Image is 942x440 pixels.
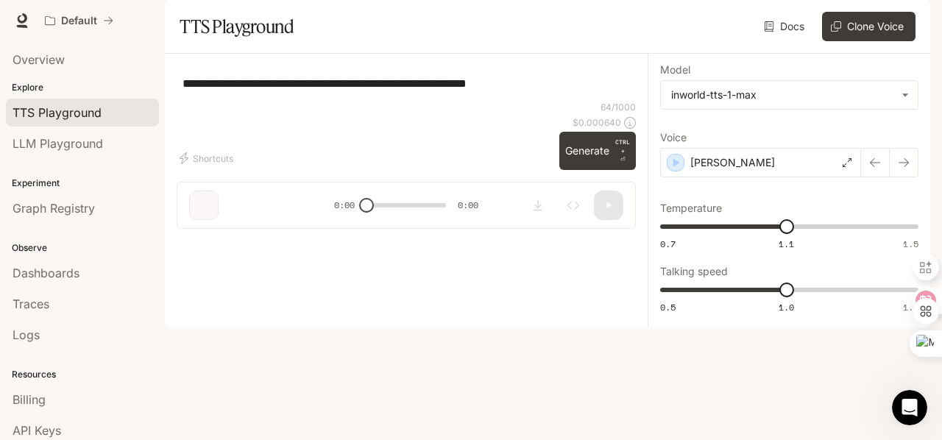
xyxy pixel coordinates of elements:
div: Rubber Duck says… [12,57,283,194]
span: 0.5 [660,301,676,313]
img: Profile image for Rubber Duck [42,8,65,32]
p: CTRL + [615,138,630,155]
span: 1.1 [779,238,794,250]
span: 1.0 [779,301,794,313]
div: Rubber Duck • AI Agent • Just now [24,165,176,174]
p: The team can also help [71,18,183,33]
button: GenerateCTRL +⏎ [559,132,636,170]
button: Start recording [93,316,105,327]
button: Clone Voice [822,12,916,41]
p: Temperature [660,203,722,213]
a: Docs [761,12,810,41]
textarea: Ask a question… [13,285,282,310]
p: Voice [660,132,687,143]
p: 64 / 1000 [601,101,636,113]
div: Hi! I'm Inworld's Rubber Duck AI Agent. I can answer questions related to Inworld's products, lik... [12,57,241,162]
button: Shortcuts [177,146,239,170]
button: All workspaces [38,6,120,35]
button: go back [10,6,38,34]
div: inworld-tts-1-max [661,81,918,109]
h1: Rubber Duck [71,7,146,18]
button: Home [230,6,258,34]
p: ⏎ [615,138,630,164]
button: Upload attachment [23,316,35,327]
div: Close [258,6,285,32]
span: 1.5 [903,238,918,250]
div: inworld-tts-1-max [671,88,894,102]
button: Gif picker [70,316,82,327]
button: Emoji picker [46,316,58,327]
p: [PERSON_NAME] [690,155,775,170]
span: 0.7 [660,238,676,250]
p: Talking speed [660,266,728,277]
h1: TTS Playground [180,12,294,41]
button: Send a message… [252,310,276,333]
p: $ 0.000640 [573,116,621,129]
iframe: Intercom live chat [892,390,927,425]
p: Model [660,65,690,75]
div: Hi! I'm Inworld's Rubber Duck AI Agent. I can answer questions related to Inworld's products, lik... [24,66,230,153]
p: Default [61,15,97,27]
